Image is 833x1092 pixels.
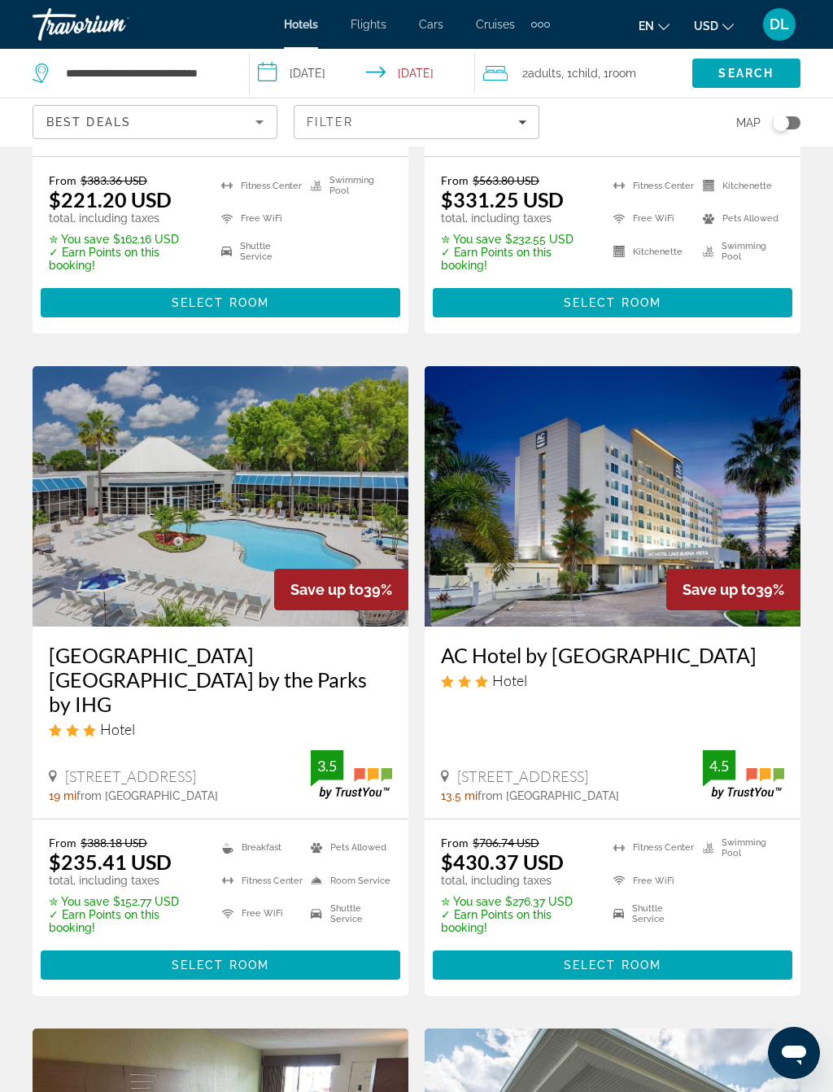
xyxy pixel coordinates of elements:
[214,868,303,893] li: Fitness Center
[49,895,202,908] p: $152.77 USD
[41,292,400,310] a: Select Room
[605,901,695,925] li: Shuttle Service
[76,789,218,802] span: from [GEOGRAPHIC_DATA]
[761,116,800,130] button: Toggle map
[274,569,408,610] div: 39%
[311,756,343,775] div: 3.5
[441,895,593,908] p: $276.37 USD
[425,366,800,627] img: AC Hotel by Marriott Orlando Lake Buena Vista
[639,14,669,37] button: Change language
[572,67,598,80] span: Child
[65,767,196,785] span: [STREET_ADDRESS]
[49,233,201,246] p: $162.16 USD
[561,62,598,85] span: , 1
[81,836,147,850] del: $388.18 USD
[433,950,792,980] button: Select Room
[441,212,593,225] p: total, including taxes
[213,173,303,198] li: Fitness Center
[564,296,661,309] span: Select Room
[284,18,318,31] a: Hotels
[695,836,784,860] li: Swimming Pool
[49,233,109,246] span: ✮ You save
[49,187,172,212] ins: $221.20 USD
[213,239,303,264] li: Shuttle Service
[522,62,561,85] span: 2
[605,173,695,198] li: Fitness Center
[441,187,564,212] ins: $331.25 USD
[250,49,475,98] button: Select check in and out date
[307,116,353,129] span: Filter
[49,874,202,887] p: total, including taxes
[605,207,695,231] li: Free WiFi
[49,908,202,934] p: ✓ Earn Points on this booking!
[81,173,147,187] del: $383.36 USD
[770,16,789,33] span: DL
[33,3,195,46] a: Travorium
[64,61,225,85] input: Search hotel destination
[695,207,784,231] li: Pets Allowed
[441,643,784,667] a: AC Hotel by [GEOGRAPHIC_DATA]
[214,901,303,925] li: Free WiFi
[172,296,269,309] span: Select Room
[695,173,784,198] li: Kitchenette
[49,895,109,908] span: ✮ You save
[694,14,734,37] button: Change currency
[528,67,561,80] span: Adults
[441,671,784,689] div: 3 star Hotel
[768,1027,820,1079] iframe: Botón para iniciar la ventana de mensajería
[49,836,76,850] span: From
[303,901,392,925] li: Shuttle Service
[492,671,527,689] span: Hotel
[290,581,364,598] span: Save up to
[41,288,400,317] button: Select Room
[608,67,636,80] span: Room
[441,789,478,802] span: 13.5 mi
[695,239,784,264] li: Swimming Pool
[433,292,792,310] a: Select Room
[441,908,593,934] p: ✓ Earn Points on this booking!
[692,59,800,88] button: Search
[441,895,501,908] span: ✮ You save
[441,233,593,246] p: $232.55 USD
[433,288,792,317] button: Select Room
[473,836,539,850] del: $706.74 USD
[49,850,172,874] ins: $235.41 USD
[475,49,692,98] button: Travelers: 2 adults, 1 child
[605,868,695,893] li: Free WiFi
[478,789,619,802] span: from [GEOGRAPHIC_DATA]
[441,246,593,272] p: ✓ Earn Points on this booking!
[172,959,269,972] span: Select Room
[441,836,469,850] span: From
[703,750,784,798] img: TrustYou guest rating badge
[441,233,501,246] span: ✮ You save
[758,7,800,41] button: User Menu
[598,62,636,85] span: , 1
[41,954,400,972] a: Select Room
[49,246,201,272] p: ✓ Earn Points on this booking!
[703,756,735,775] div: 4.5
[441,874,593,887] p: total, including taxes
[718,67,774,80] span: Search
[303,173,392,198] li: Swimming Pool
[433,954,792,972] a: Select Room
[351,18,386,31] a: Flights
[605,836,695,860] li: Fitness Center
[303,868,392,893] li: Room Service
[531,11,550,37] button: Extra navigation items
[564,959,661,972] span: Select Room
[46,116,131,129] span: Best Deals
[49,789,76,802] span: 19 mi
[419,18,443,31] a: Cars
[303,836,392,860] li: Pets Allowed
[666,569,800,610] div: 39%
[294,105,539,139] button: Filters
[214,836,303,860] li: Breakfast
[49,643,392,716] a: [GEOGRAPHIC_DATA] [GEOGRAPHIC_DATA] by the Parks by IHG
[33,366,408,627] img: Holiday Inn Resort Kissimmee by the Parks by IHG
